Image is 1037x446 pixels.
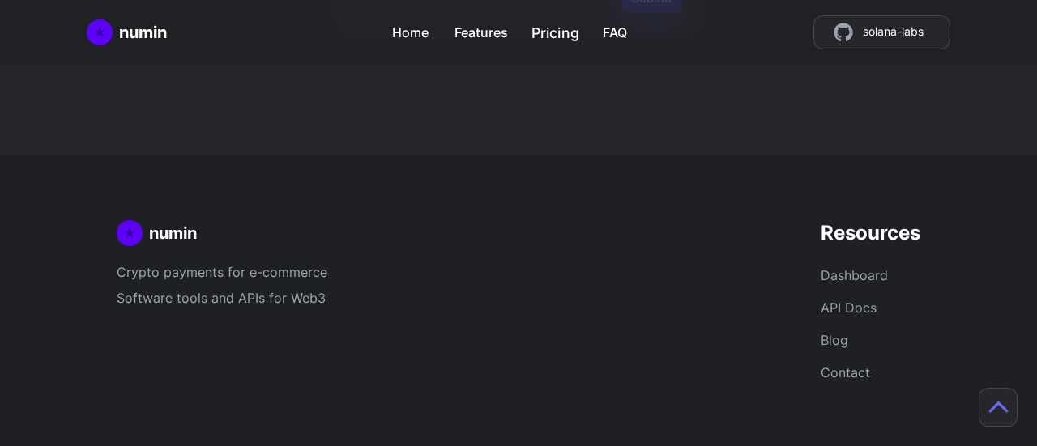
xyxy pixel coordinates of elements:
a: Pricing [531,15,578,43]
span: solana-labs [863,23,924,42]
a: Features [454,16,508,42]
h3: Resources [821,220,920,246]
div: numin [119,21,167,44]
a: Blog [821,332,848,348]
a: Home [87,19,167,45]
a: API Docs [821,299,877,316]
button: Scroll to top [979,388,1018,427]
a: FAQ [603,16,627,42]
p: Crypto payments for e-commerce Software tools and APIs for Web3 [117,259,428,311]
div: numin [149,222,197,244]
a: Contact [821,364,870,380]
a: source code [813,15,950,49]
a: Home [392,16,429,42]
a: Dashboard [821,267,888,283]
